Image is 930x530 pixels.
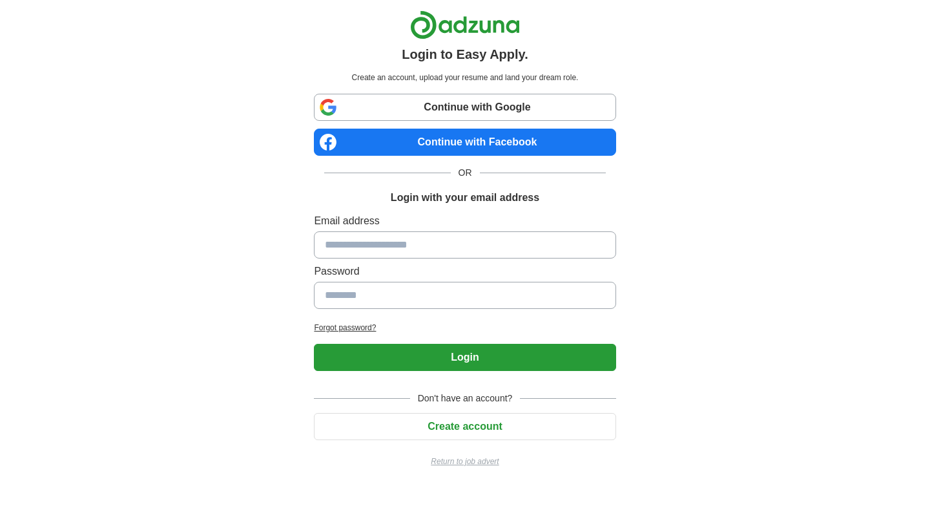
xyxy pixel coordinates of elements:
[314,213,615,229] label: Email address
[314,94,615,121] a: Continue with Google
[410,10,520,39] img: Adzuna logo
[314,421,615,432] a: Create account
[314,344,615,371] button: Login
[391,190,539,206] h1: Login with your email address
[314,413,615,440] button: Create account
[314,456,615,467] a: Return to job advert
[314,264,615,279] label: Password
[402,45,528,64] h1: Login to Easy Apply.
[314,129,615,156] a: Continue with Facebook
[410,392,521,405] span: Don't have an account?
[314,322,615,334] a: Forgot password?
[316,72,613,83] p: Create an account, upload your resume and land your dream role.
[451,166,480,180] span: OR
